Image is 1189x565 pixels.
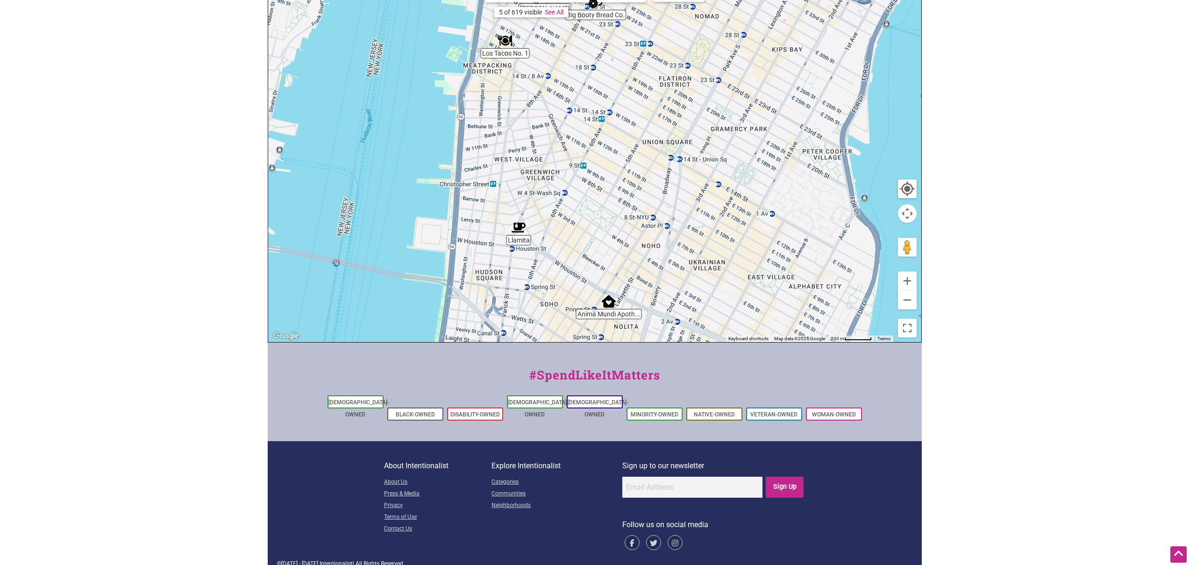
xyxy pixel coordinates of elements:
[384,460,491,472] p: About Intentionalist
[622,519,805,531] p: Follow us on social media
[831,336,844,341] span: 200 m
[450,411,500,418] a: Disability-Owned
[728,336,769,342] button: Keyboard shortcuts
[774,336,825,341] span: Map data ©2025 Google
[384,500,491,512] a: Privacy
[898,291,917,309] button: Zoom out
[631,411,678,418] a: Minority-Owned
[622,477,762,498] input: Email Address
[271,330,301,342] a: Open this area in Google Maps (opens a new window)
[898,238,917,257] button: Drag Pegman onto the map to open Street View
[828,336,875,342] button: Map Scale: 200 m per 55 pixels
[498,34,512,48] div: Los Tacos No. 1
[271,330,301,342] img: Google
[491,477,622,488] a: Categories
[766,477,804,498] input: Sign Up
[812,411,856,418] a: Woman-Owned
[384,477,491,488] a: About Us
[1170,546,1187,563] div: Scroll Back to Top
[491,488,622,500] a: Communities
[491,500,622,512] a: Neighborhoods
[545,8,563,16] a: See All
[328,399,389,418] a: [DEMOGRAPHIC_DATA]-Owned
[694,411,735,418] a: Native-Owned
[491,460,622,472] p: Explore Intentionalist
[877,336,890,341] a: Terms (opens in new tab)
[384,523,491,535] a: Contact Us
[622,460,805,472] p: Sign up to our newsletter
[568,399,628,418] a: [DEMOGRAPHIC_DATA]-Owned
[499,8,542,16] div: 5 of 619 visible
[602,294,616,308] div: Anima Mundi Apothecary
[396,411,435,418] a: Black-Owned
[512,221,526,235] div: Llamita
[750,411,797,418] a: Veteran-Owned
[384,512,491,523] a: Terms of Use
[898,204,917,223] button: Map camera controls
[898,179,917,198] button: Your Location
[898,272,917,290] button: Zoom in
[268,366,922,393] div: #SpendLikeItMatters
[508,399,569,418] a: [DEMOGRAPHIC_DATA]-Owned
[384,488,491,500] a: Press & Media
[897,318,917,338] button: Toggle fullscreen view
